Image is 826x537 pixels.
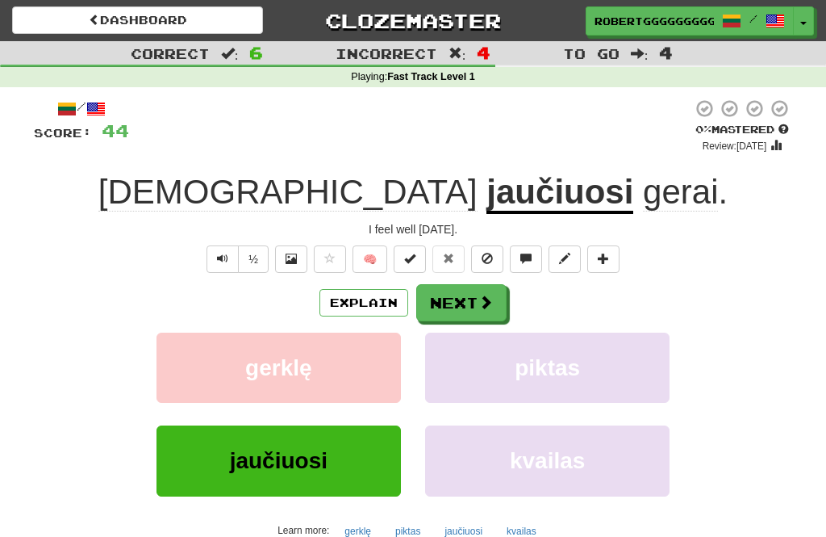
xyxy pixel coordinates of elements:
a: RobertGgggggggg / [586,6,794,36]
span: kvailas [510,448,585,473]
button: Reset to 0% Mastered (alt+r) [432,245,465,273]
button: 🧠 [353,245,387,273]
a: Clozemaster [287,6,538,35]
span: Correct [131,45,210,61]
div: I feel well [DATE]. [34,221,792,237]
span: : [631,47,649,61]
span: 4 [659,43,673,62]
span: Incorrect [336,45,437,61]
button: Show image (alt+x) [275,245,307,273]
button: Favorite sentence (alt+f) [314,245,346,273]
button: Explain [319,289,408,317]
small: Learn more: [277,525,329,536]
u: jaučiuosi [486,173,633,214]
span: 6 [249,43,263,62]
div: Text-to-speech controls [203,245,269,273]
button: Ignore sentence (alt+i) [471,245,503,273]
span: : [221,47,239,61]
button: jaučiuosi [156,426,401,496]
span: To go [563,45,619,61]
button: Play sentence audio (ctl+space) [206,245,239,273]
span: / [749,13,757,24]
span: jaučiuosi [230,448,327,473]
button: Edit sentence (alt+d) [549,245,581,273]
span: . [633,173,728,212]
span: Score: [34,126,92,140]
button: Set this sentence to 100% Mastered (alt+m) [394,245,426,273]
span: piktas [515,355,580,380]
div: / [34,99,129,119]
button: Next [416,284,507,321]
small: Review: [DATE] [703,141,767,152]
button: Add to collection (alt+a) [587,245,619,273]
button: piktas [425,333,670,403]
span: : [448,47,466,61]
span: RobertGgggggggg [594,14,714,28]
span: 4 [477,43,490,62]
a: Dashboard [12,6,263,34]
span: [DEMOGRAPHIC_DATA] [98,173,478,212]
div: Mastered [692,123,792,137]
button: gerklę [156,333,401,403]
span: 44 [102,120,129,141]
strong: Fast Track Level 1 [387,71,475,82]
button: kvailas [425,426,670,496]
button: ½ [238,245,269,273]
span: 0 % [695,123,711,136]
span: gerklę [245,355,312,380]
button: Discuss sentence (alt+u) [510,245,542,273]
span: gerai [643,173,718,212]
